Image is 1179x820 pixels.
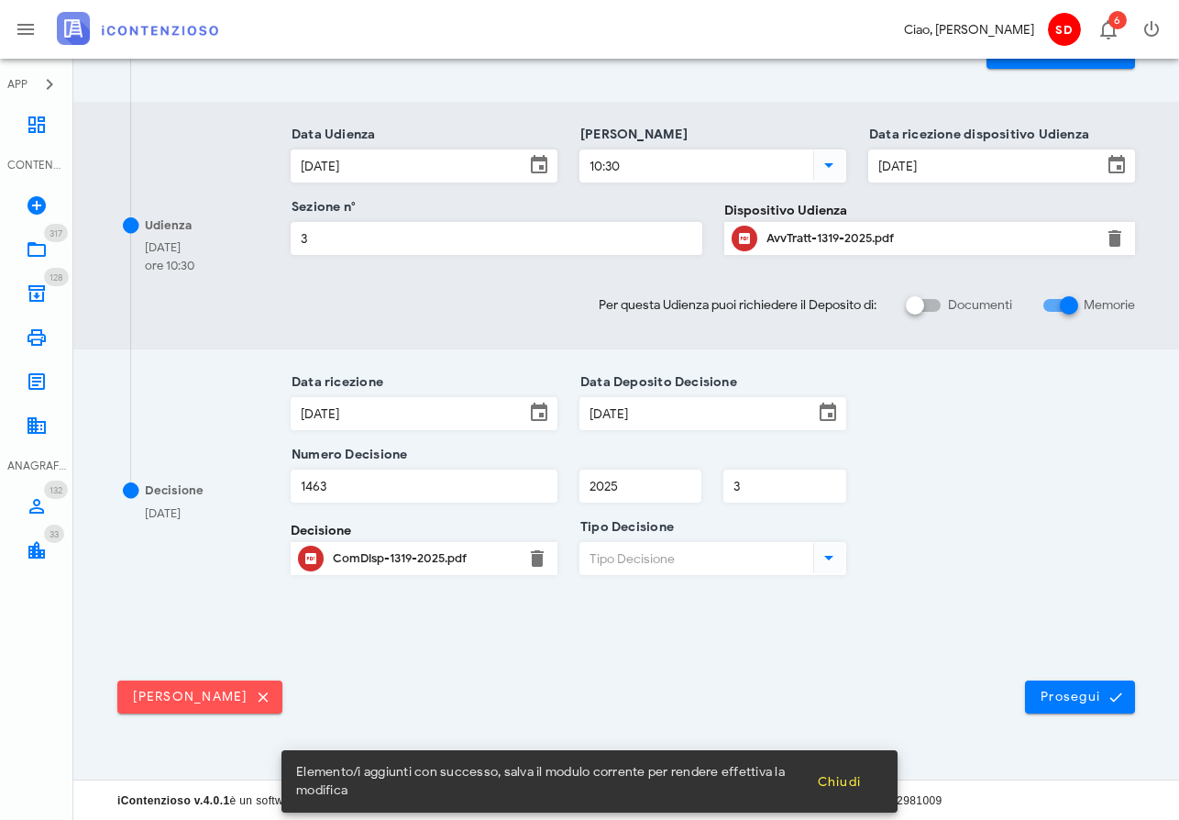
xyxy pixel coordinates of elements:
div: Udienza [145,216,192,235]
div: CONTENZIOSO [7,157,66,173]
label: [PERSON_NAME] [575,126,688,144]
div: ore 10:30 [145,257,194,275]
label: Decisione [291,521,351,540]
button: Clicca per aprire un'anteprima del file o scaricarlo [732,226,757,251]
button: SD [1041,7,1085,51]
span: Prosegui [1040,689,1120,705]
span: SD [1048,13,1081,46]
div: ANAGRAFICA [7,458,66,474]
span: 128 [50,271,63,283]
button: Elimina [1104,227,1126,249]
label: Memorie [1084,296,1135,315]
div: AvvTratt-1319-2025.pdf [766,231,1094,246]
label: Dispositivo Udienza [724,201,847,220]
span: Distintivo [44,481,68,499]
img: logo-text-2x.png [57,12,218,45]
div: ComDisp-1319-2025.pdf [333,551,515,566]
input: Sezione n° [292,223,701,254]
strong: iContenzioso v.4.0.1 [117,794,229,807]
span: Distintivo [44,224,68,242]
label: Data ricezione dispositivo Udienza [864,126,1089,144]
label: Sezione n° [286,198,356,216]
button: Clicca per aprire un'anteprima del file o scaricarlo [298,546,324,571]
div: Clicca per aprire un'anteprima del file o scaricarlo [333,544,515,573]
label: Data Deposito Decisione [575,373,737,392]
label: Documenti [948,296,1012,315]
span: Elemento/i aggiunti con successo, salva il modulo corrente per rendere effettiva la modifica [296,763,801,800]
label: Tipo Decisione [575,518,674,537]
input: Ora Udienza [580,150,810,182]
label: Data Udienza [286,126,376,144]
label: Numero Decisione [286,446,407,464]
span: 132 [50,484,62,496]
button: Distintivo [1085,7,1129,51]
button: [PERSON_NAME] [117,681,282,714]
span: Distintivo [44,525,64,543]
button: Elimina [526,548,548,570]
span: Distintivo [1108,11,1127,29]
input: Numero Decisione [292,471,556,502]
div: Ciao, [PERSON_NAME] [904,20,1034,39]
button: Prosegui [1025,681,1135,714]
span: Distintivo [44,268,69,286]
span: 33 [50,528,59,540]
span: Per questa Udienza puoi richiedere il Deposito di: [599,295,876,315]
div: [DATE] [145,238,194,257]
span: [PERSON_NAME] [132,689,268,705]
span: Chiudi [816,774,861,790]
label: Data ricezione [286,373,383,392]
span: [DATE] [145,505,181,521]
span: 317 [50,227,62,239]
input: Tipo Decisione [580,543,810,574]
button: Chiudi [801,765,876,798]
div: Clicca per aprire un'anteprima del file o scaricarlo [766,224,1094,253]
div: Decisione [145,482,204,500]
